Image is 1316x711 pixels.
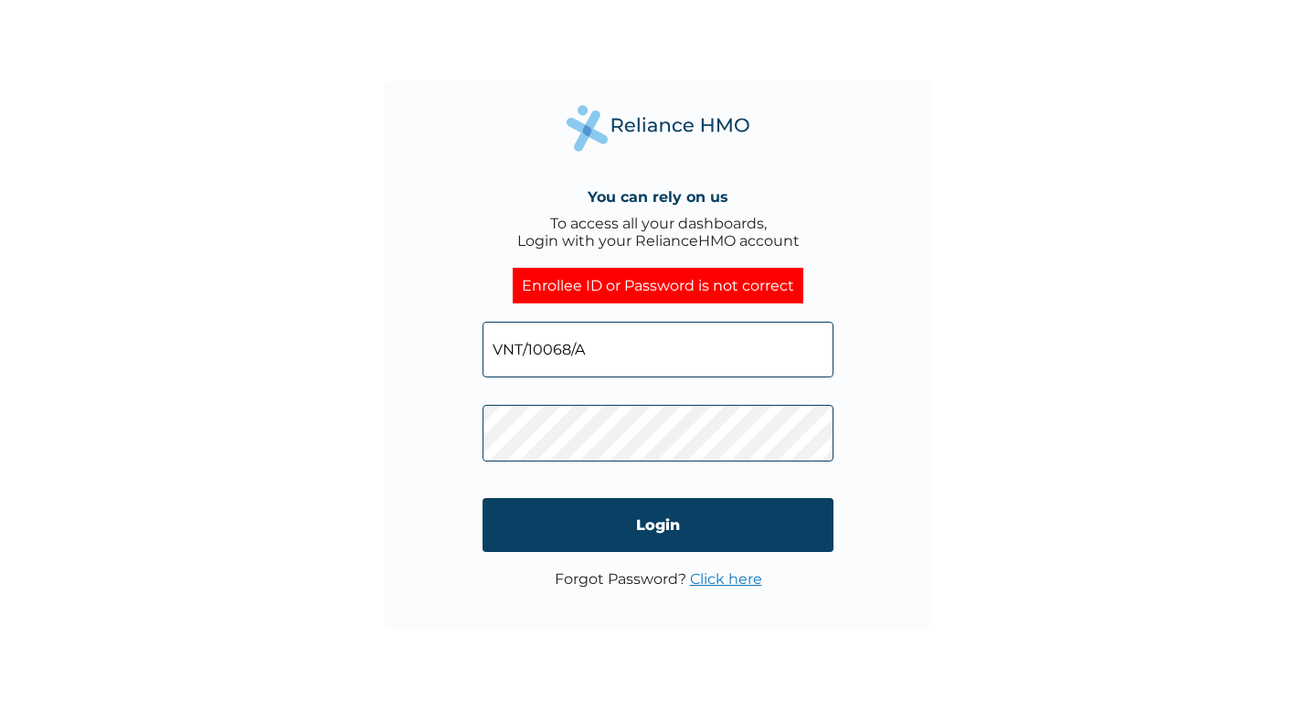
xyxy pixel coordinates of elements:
[517,215,800,249] div: To access all your dashboards, Login with your RelianceHMO account
[483,498,833,552] input: Login
[690,570,762,588] a: Click here
[567,105,749,152] img: Reliance Health's Logo
[555,570,762,588] p: Forgot Password?
[513,268,803,303] div: Enrollee ID or Password is not correct
[483,322,833,377] input: Email address or HMO ID
[588,188,728,206] h4: You can rely on us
